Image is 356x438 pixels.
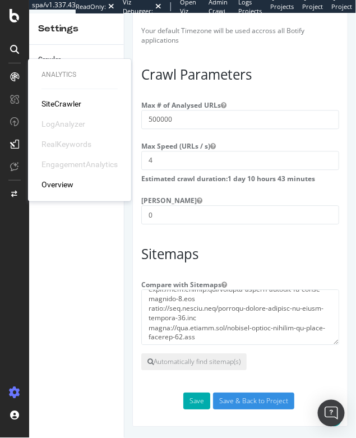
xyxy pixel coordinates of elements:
[302,2,323,20] span: Project Page
[59,379,86,396] button: Save
[76,2,106,11] div: ReadOnly:
[41,70,118,80] div: Analytics
[17,54,215,68] h3: Crawl Parameters
[41,159,118,170] div: EngagementAnalytics
[331,2,354,20] span: Project Settings
[8,83,110,96] label: Max # of Analysed URLs
[17,276,215,332] textarea: lorem://ips.dolors.ame/consect-adipis-elitsed-do-eiusm-tempori-72.utl etdol://mag.aliqua.eni/admi...
[41,179,73,190] a: Overview
[41,98,81,109] a: SiteCrawler
[103,160,191,170] span: 1 day 10 hours 43 minutes
[41,139,91,150] div: RealKeywords
[17,156,191,170] label: Estimated crawl duration:
[8,124,100,137] label: Max Speed (URLs / s)
[8,262,111,276] label: Compare with Sitemaps
[8,178,86,192] label: [PERSON_NAME]
[72,182,78,192] button: [PERSON_NAME]
[17,233,215,248] h3: Sitemaps
[89,379,170,396] input: Save & Back to Project
[38,22,115,35] div: Settings
[86,128,91,137] button: Max Speed (URLs / s)
[96,87,102,96] button: Max # of Analysed URLs
[97,266,103,276] button: Compare with Sitemaps
[41,118,85,130] div: LogAnalyzer
[17,340,122,357] button: Automatically find sitemap(s)
[38,54,61,66] div: Crawler
[318,400,345,427] div: Open Intercom Messenger
[38,54,116,66] a: Crawler
[270,2,294,20] span: Projects List
[17,12,215,31] p: Your default Timezone will be used accross all Botify applications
